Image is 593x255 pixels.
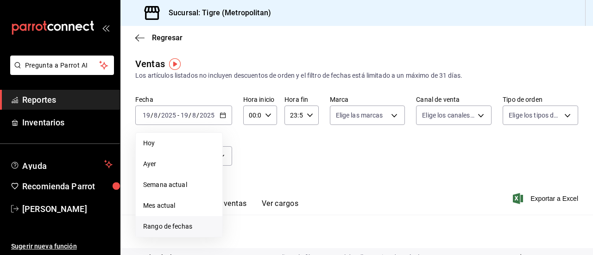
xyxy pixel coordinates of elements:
[158,112,161,119] span: /
[22,180,113,193] span: Recomienda Parrot
[284,96,318,103] label: Hora fin
[503,96,578,103] label: Tipo de orden
[189,112,191,119] span: /
[22,116,113,129] span: Inventarios
[169,58,181,70] img: Tooltip marker
[143,222,215,231] span: Rango de fechas
[422,111,474,120] span: Elige los canales de venta
[243,96,277,103] label: Hora inicio
[196,112,199,119] span: /
[135,33,183,42] button: Regresar
[151,112,153,119] span: /
[135,226,578,237] p: Resumen
[416,96,492,103] label: Canal de venta
[336,111,383,120] span: Elige las marcas
[199,112,215,119] input: ----
[6,67,114,77] a: Pregunta a Parrot AI
[210,199,247,215] button: Ver ventas
[192,112,196,119] input: --
[161,7,271,19] h3: Sucursal: Tigre (Metropolitan)
[330,96,405,103] label: Marca
[177,112,179,119] span: -
[142,112,151,119] input: --
[135,71,578,81] div: Los artículos listados no incluyen descuentos de orden y el filtro de fechas está limitado a un m...
[10,56,114,75] button: Pregunta a Parrot AI
[143,159,215,169] span: Ayer
[22,203,113,215] span: [PERSON_NAME]
[22,159,101,170] span: Ayuda
[515,193,578,204] button: Exportar a Excel
[152,33,183,42] span: Regresar
[11,242,113,251] span: Sugerir nueva función
[135,96,232,103] label: Fecha
[509,111,561,120] span: Elige los tipos de orden
[102,24,109,31] button: open_drawer_menu
[143,180,215,190] span: Semana actual
[161,112,177,119] input: ----
[262,199,299,215] button: Ver cargos
[22,93,113,106] span: Reportes
[143,201,215,211] span: Mes actual
[135,57,165,71] div: Ventas
[25,61,100,70] span: Pregunta a Parrot AI
[150,199,298,215] div: navigation tabs
[180,112,189,119] input: --
[143,138,215,148] span: Hoy
[153,112,158,119] input: --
